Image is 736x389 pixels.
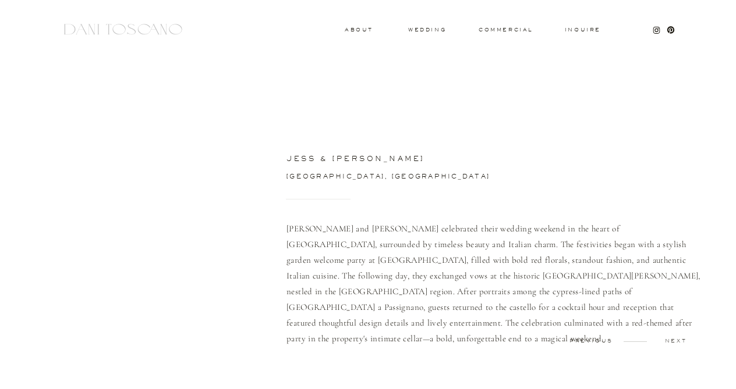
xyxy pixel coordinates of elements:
a: previous [562,338,620,344]
a: Inquire [564,27,601,33]
a: commercial [479,27,532,32]
a: wedding [408,27,446,31]
a: next [647,338,705,344]
a: [GEOGRAPHIC_DATA], [GEOGRAPHIC_DATA] [286,173,518,183]
p: [PERSON_NAME] and [PERSON_NAME] celebrated their wedding weekend in the heart of [GEOGRAPHIC_DATA... [286,221,705,328]
h3: jess & [PERSON_NAME] [286,155,648,166]
a: About [345,27,370,31]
